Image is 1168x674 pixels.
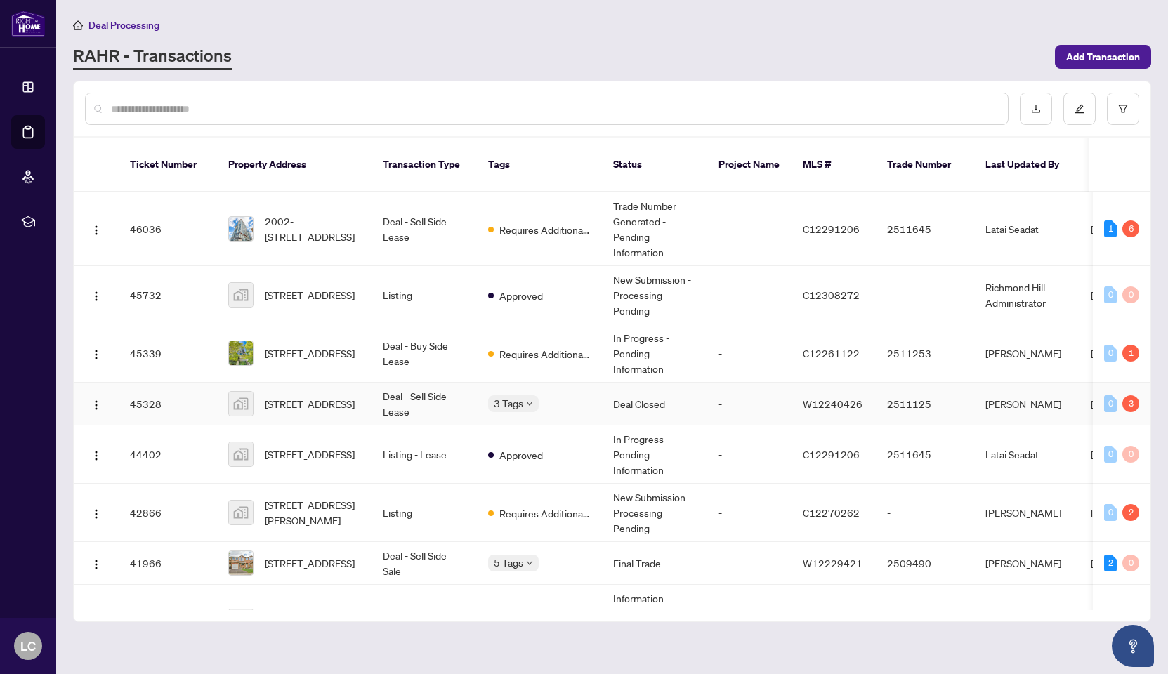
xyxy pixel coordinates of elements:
td: - [707,192,792,266]
button: Add Transaction [1055,45,1151,69]
td: - [707,585,792,659]
span: Requires Additional Docs [499,346,591,362]
span: [DATE] [1091,506,1122,519]
td: 2509490 [876,542,974,585]
td: 45732 [119,266,217,324]
th: Trade Number [876,138,974,192]
th: Project Name [707,138,792,192]
img: Logo [91,508,102,520]
span: Add Transaction [1066,46,1140,68]
span: home [73,20,83,30]
td: [PERSON_NAME] [974,484,1080,542]
div: 0 [1122,555,1139,571]
button: Logo [85,501,107,524]
td: Information Updated - Processing Pending [602,585,707,659]
span: [DATE] [1091,289,1122,301]
span: [DATE] [1091,557,1122,569]
button: Logo [85,392,107,415]
td: In Progress - Pending Information [602,324,707,383]
td: Listing [372,585,477,659]
td: - [707,484,792,542]
button: Open asap [1112,625,1154,667]
td: 46036 [119,192,217,266]
td: - [707,383,792,425]
img: thumbnail-img [229,442,253,466]
td: Final Trade [602,542,707,585]
span: [DATE] [1091,347,1122,359]
td: 40850 [119,585,217,659]
th: Tags [477,138,602,192]
button: edit [1063,93,1096,125]
button: download [1020,93,1052,125]
td: Latai Seadat [974,425,1080,484]
th: Ticket Number [119,138,217,192]
div: 0 [1104,286,1117,303]
span: 5 Tags [494,555,523,571]
span: W12229421 [803,557,862,569]
span: C12270262 [803,506,860,519]
img: thumbnail-img [229,551,253,575]
img: Logo [91,559,102,570]
td: Deal Closed [602,383,707,425]
span: [DATE] [1091,397,1122,410]
button: Logo [85,552,107,574]
div: 3 [1122,395,1139,412]
td: 41966 [119,542,217,585]
td: [PERSON_NAME] [974,383,1080,425]
span: [STREET_ADDRESS][PERSON_NAME] [265,497,360,528]
td: Listing [372,484,477,542]
span: W12240426 [803,397,862,410]
td: 45328 [119,383,217,425]
div: 0 [1122,286,1139,303]
th: Last Updated By [974,138,1080,192]
img: thumbnail-img [229,341,253,365]
span: down [526,560,533,567]
div: 0 [1104,345,1117,362]
span: Approved [499,447,543,463]
span: 2002-[STREET_ADDRESS] [265,213,360,244]
button: Logo [85,342,107,364]
span: Requires Additional Docs [499,505,591,521]
span: edit [1075,104,1084,114]
span: Requires Additional Docs [499,222,591,237]
div: 0 [1104,504,1117,521]
img: thumbnail-img [229,501,253,524]
span: [STREET_ADDRESS] [265,345,355,361]
span: C12308272 [803,289,860,301]
img: Logo [91,349,102,360]
span: C12291206 [803,448,860,461]
button: Logo [85,284,107,306]
td: - [876,585,974,659]
span: LC [20,636,36,656]
div: 6 [1122,220,1139,237]
img: logo [11,11,45,37]
span: filter [1118,104,1128,114]
div: 0 [1122,446,1139,463]
td: In Progress - Pending Information [602,425,707,484]
a: RAHR - Transactions [73,44,232,70]
span: [STREET_ADDRESS] [265,396,355,411]
button: filter [1107,93,1139,125]
td: 2511645 [876,192,974,266]
th: Property Address [217,138,372,192]
button: Logo [85,443,107,465]
td: Deal - Sell Side Lease [372,192,477,266]
td: Richmond Hill Administrator [974,585,1080,659]
div: 0 [1104,395,1117,412]
td: 2511645 [876,425,974,484]
span: 3 Tags [494,395,523,411]
span: C12291206 [803,223,860,235]
span: [DATE] [1091,448,1122,461]
img: Logo [91,399,102,411]
span: Approved [499,288,543,303]
td: New Submission - Processing Pending [602,484,707,542]
div: 2 [1104,555,1117,571]
td: Listing [372,266,477,324]
td: - [707,324,792,383]
td: 2511125 [876,383,974,425]
td: - [876,266,974,324]
span: [STREET_ADDRESS] [265,447,355,462]
img: Logo [91,291,102,302]
img: thumbnail-img [229,283,253,307]
span: [STREET_ADDRESS] [265,555,355,571]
